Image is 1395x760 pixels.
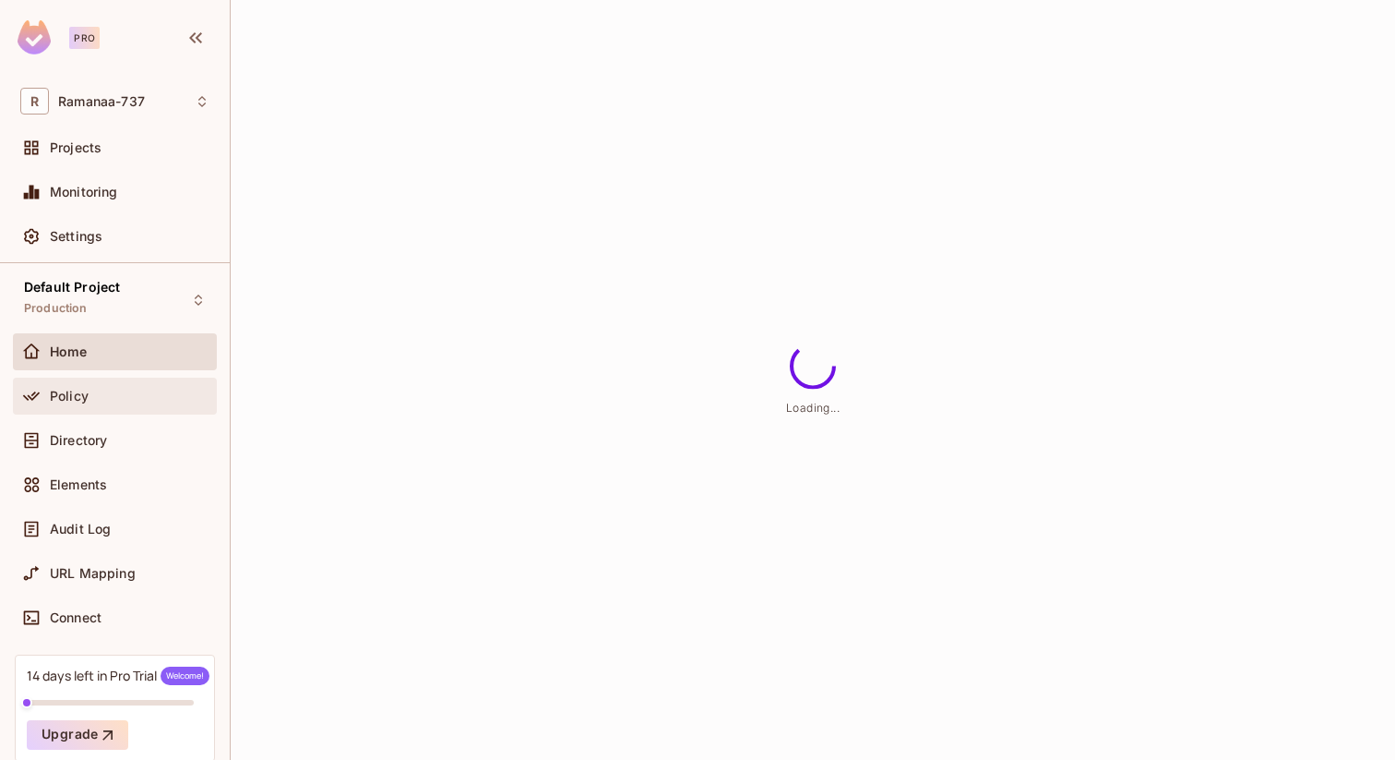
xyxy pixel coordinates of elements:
[50,477,107,492] span: Elements
[50,522,111,537] span: Audit Log
[50,140,101,155] span: Projects
[161,667,209,685] span: Welcome!
[20,88,49,115] span: R
[50,566,136,581] span: URL Mapping
[18,20,51,54] img: SReyMgAAAABJRU5ErkJggg==
[58,94,145,109] span: Workspace: Ramanaa-737
[50,389,89,404] span: Policy
[27,720,128,750] button: Upgrade
[24,280,120,295] span: Default Project
[786,400,840,414] span: Loading...
[50,229,102,244] span: Settings
[69,27,100,49] div: Pro
[50,610,101,625] span: Connect
[24,301,88,316] span: Production
[50,185,118,199] span: Monitoring
[50,344,88,359] span: Home
[27,667,209,685] div: 14 days left in Pro Trial
[50,433,107,448] span: Directory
